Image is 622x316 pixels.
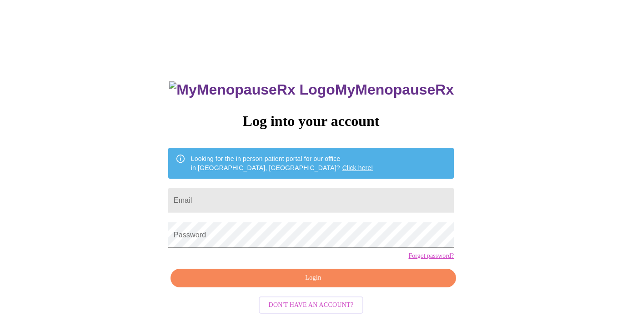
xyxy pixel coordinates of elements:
[191,150,373,176] div: Looking for the in person patient portal for our office in [GEOGRAPHIC_DATA], [GEOGRAPHIC_DATA]?
[256,300,366,308] a: Don't have an account?
[171,269,456,287] button: Login
[342,164,373,171] a: Click here!
[169,81,454,98] h3: MyMenopauseRx
[269,300,354,311] span: Don't have an account?
[181,272,446,284] span: Login
[259,296,364,314] button: Don't have an account?
[408,252,454,260] a: Forgot password?
[169,81,335,98] img: MyMenopauseRx Logo
[168,113,454,130] h3: Log into your account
